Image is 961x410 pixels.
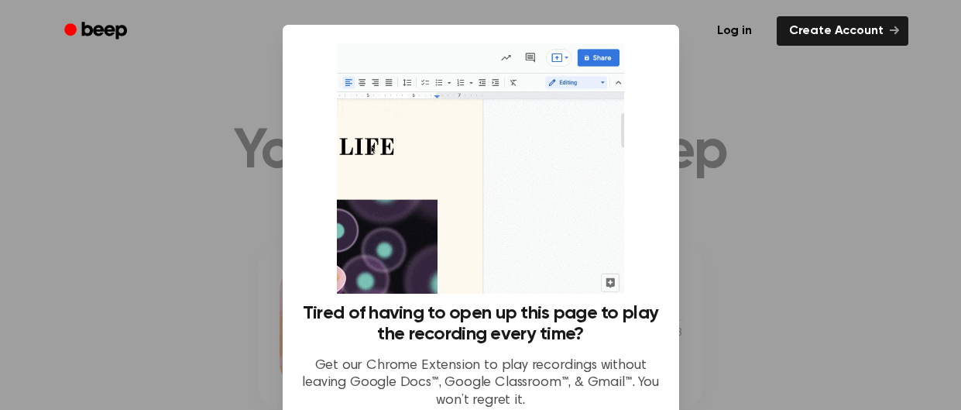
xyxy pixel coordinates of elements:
[777,16,908,46] a: Create Account
[337,43,624,294] img: Beep extension in action
[301,303,661,345] h3: Tired of having to open up this page to play the recording every time?
[702,13,767,49] a: Log in
[53,16,141,47] a: Beep
[301,357,661,410] p: Get our Chrome Extension to play recordings without leaving Google Docs™, Google Classroom™, & Gm...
